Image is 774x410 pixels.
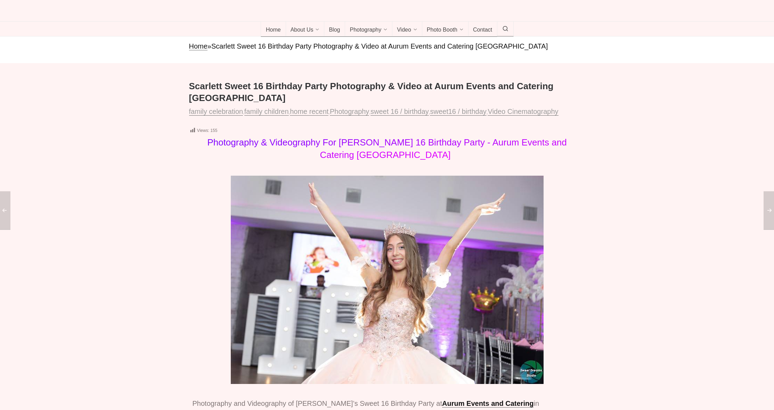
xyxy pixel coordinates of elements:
span: , , , , , , [189,110,561,115]
a: About Us [286,22,325,37]
a: Photography [330,108,369,116]
span: » [207,42,211,50]
a: Blog [324,22,345,37]
nav: breadcrumbs [189,42,585,51]
span: Home [266,27,281,34]
a: Contact [468,22,497,37]
a: sweet16 / birthday [430,108,486,116]
a: Home [261,22,286,37]
span: Blog [329,27,340,34]
a: Home [189,42,207,50]
span: Photography [350,27,381,34]
span: Photography & Videography For [PERSON_NAME] 16 Birthday Party - Aurum Events and Catering [GEOGRA... [207,137,567,160]
a: Photo Booth [422,22,469,37]
a: Video [392,22,422,37]
a: family celebration [189,108,243,116]
h1: Scarlett Sweet 16 Birthday Party Photography & Video at Aurum Events and Catering [GEOGRAPHIC_DATA] [189,81,585,104]
img: scarlett sweet sixteen birthday party photography videography Aurum Events Catering Freehold NJ [231,176,544,384]
a: Photography [345,22,392,37]
a: Video Cinematography [488,108,558,116]
span: Photo Booth [427,27,457,34]
span: Video [397,27,411,34]
span: About Us [291,27,313,34]
a: sweet 16 / birthday [370,108,429,116]
span: Contact [473,27,492,34]
span: Scarlett Sweet 16 Birthday Party Photography & Video at Aurum Events and Catering [GEOGRAPHIC_DATA] [211,42,548,50]
a: family children [244,108,289,116]
a: Aurum Events and Catering [442,400,533,408]
span: Views: [197,128,209,133]
a: home recent [290,108,328,116]
span: 155 [210,128,217,133]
